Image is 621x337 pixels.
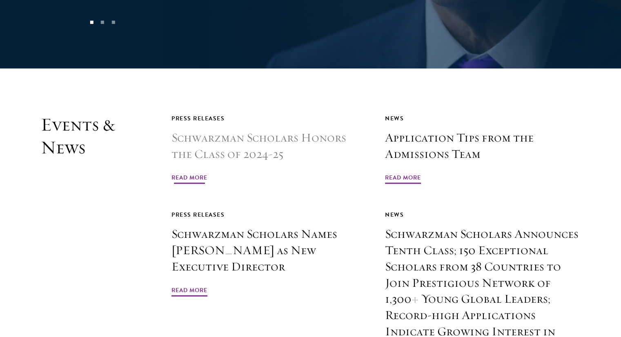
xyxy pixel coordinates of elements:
div: Press Releases [171,210,367,220]
span: Read More [385,173,421,185]
button: 3 of 3 [108,17,118,28]
div: News [385,210,580,220]
h3: Application Tips from the Admissions Team [385,130,580,162]
button: 1 of 3 [86,17,97,28]
span: Read More [171,285,207,298]
button: 2 of 3 [97,17,108,28]
div: Press Releases [171,113,367,124]
a: Press Releases Schwarzman Scholars Honors the Class of 2024-25 Read More [171,113,367,185]
h3: Schwarzman Scholars Honors the Class of 2024-25 [171,130,367,162]
div: News [385,113,580,124]
h3: Schwarzman Scholars Names [PERSON_NAME] as New Executive Director [171,226,367,275]
a: Press Releases Schwarzman Scholars Names [PERSON_NAME] as New Executive Director Read More [171,210,367,298]
span: Read More [171,173,207,185]
a: News Application Tips from the Admissions Team Read More [385,113,580,185]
